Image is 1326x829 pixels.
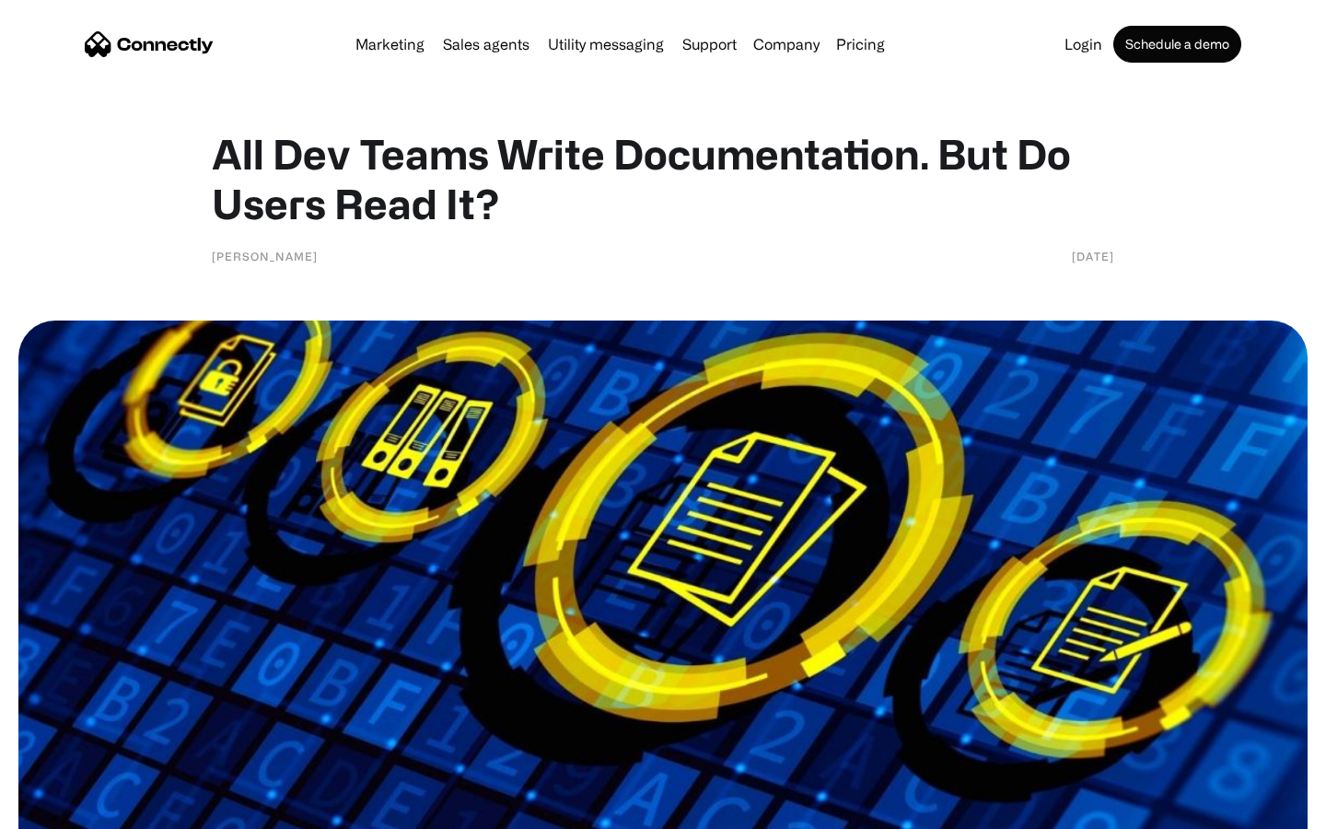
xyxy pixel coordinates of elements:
[212,129,1114,228] h1: All Dev Teams Write Documentation. But Do Users Read It?
[436,37,537,52] a: Sales agents
[37,797,110,823] ul: Language list
[348,37,432,52] a: Marketing
[829,37,892,52] a: Pricing
[1072,247,1114,265] div: [DATE]
[541,37,671,52] a: Utility messaging
[1057,37,1110,52] a: Login
[675,37,744,52] a: Support
[18,797,110,823] aside: Language selected: English
[212,247,318,265] div: [PERSON_NAME]
[1113,26,1241,63] a: Schedule a demo
[753,31,820,57] div: Company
